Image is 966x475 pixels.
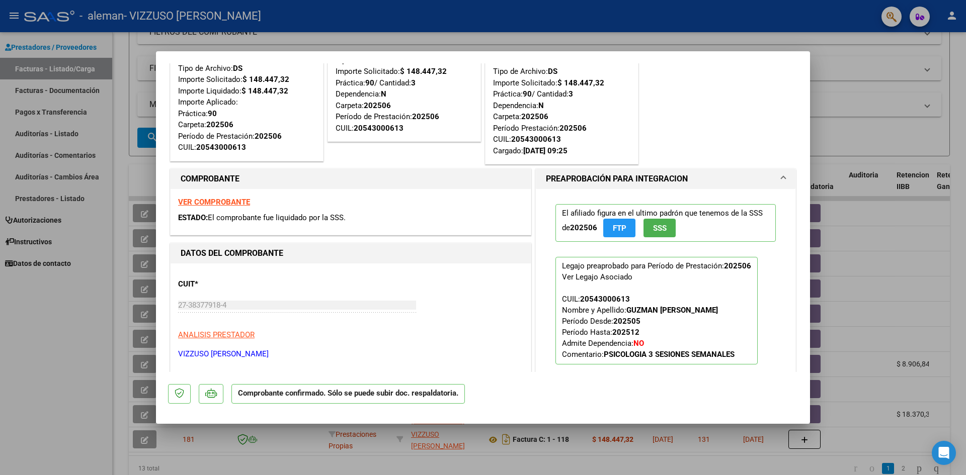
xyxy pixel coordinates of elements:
[626,306,718,315] strong: GUZMAN [PERSON_NAME]
[724,261,751,270] strong: 202506
[562,295,735,359] span: CUIL: Nombre y Apellido: Período Desde: Período Hasta: Admite Dependencia:
[562,271,632,282] div: Ver Legajo Asociado
[243,75,289,84] strong: $ 148.447,32
[538,101,544,110] strong: N
[178,198,250,207] a: VER COMPROBANTE
[390,56,400,65] strong: DS
[181,174,239,183] strong: COMPROBANTE
[242,86,288,96] strong: $ 148.447,32
[412,112,439,121] strong: 202506
[536,189,795,388] div: PREAPROBACIÓN PARA INTEGRACION
[613,224,626,233] span: FTP
[178,278,282,290] p: CUIT
[365,78,374,87] strong: 90
[354,123,404,134] div: 20543000613
[546,173,688,185] h1: PREAPROBACIÓN PARA INTEGRACION
[555,204,776,242] p: El afiliado figura en el ultimo padrón que tenemos de la SSS de
[381,89,386,99] strong: N
[336,55,473,134] div: Tipo de Archivo: Importe Solicitado: Práctica: / Cantidad: Dependencia: Carpeta: Período de Prest...
[178,213,208,222] span: ESTADO:
[604,350,735,359] strong: PSICOLOGIA 3 SESIONES SEMANALES
[233,64,243,73] strong: DS
[569,89,573,99] strong: 3
[364,101,391,110] strong: 202506
[255,132,282,141] strong: 202506
[570,223,597,232] strong: 202506
[548,67,557,76] strong: DS
[612,328,639,337] strong: 202512
[633,339,644,348] strong: NO
[643,219,676,237] button: SSS
[580,294,630,305] div: 20543000613
[206,120,233,129] strong: 202506
[178,348,523,360] p: VIZZUSO [PERSON_NAME]
[208,213,346,222] span: El comprobante fue liquidado por la SSS.
[231,384,465,404] p: Comprobante confirmado. Sólo se puede subir doc. respaldatoria.
[400,67,447,76] strong: $ 148.447,32
[653,224,667,233] span: SSS
[208,109,217,118] strong: 90
[196,142,246,153] div: 20543000613
[932,441,956,465] div: Open Intercom Messenger
[523,146,568,155] strong: [DATE] 09:25
[562,350,735,359] span: Comentario:
[613,317,640,326] strong: 202505
[178,330,255,339] span: ANALISIS PRESTADOR
[521,112,548,121] strong: 202506
[555,257,758,364] p: Legajo preaprobado para Período de Prestación:
[181,248,283,258] strong: DATOS DEL COMPROBANTE
[523,89,532,99] strong: 90
[557,78,604,87] strong: $ 148.447,32
[178,63,315,153] div: Tipo de Archivo: Importe Solicitado: Importe Liquidado: Importe Aplicado: Práctica: Carpeta: Perí...
[511,134,561,145] div: 20543000613
[536,169,795,189] mat-expansion-panel-header: PREAPROBACIÓN PARA INTEGRACION
[411,78,416,87] strong: 3
[559,124,587,133] strong: 202506
[603,219,635,237] button: FTP
[493,55,630,157] div: Tipo de Archivo: Importe Solicitado: Práctica: / Cantidad: Dependencia: Carpeta: Período Prestaci...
